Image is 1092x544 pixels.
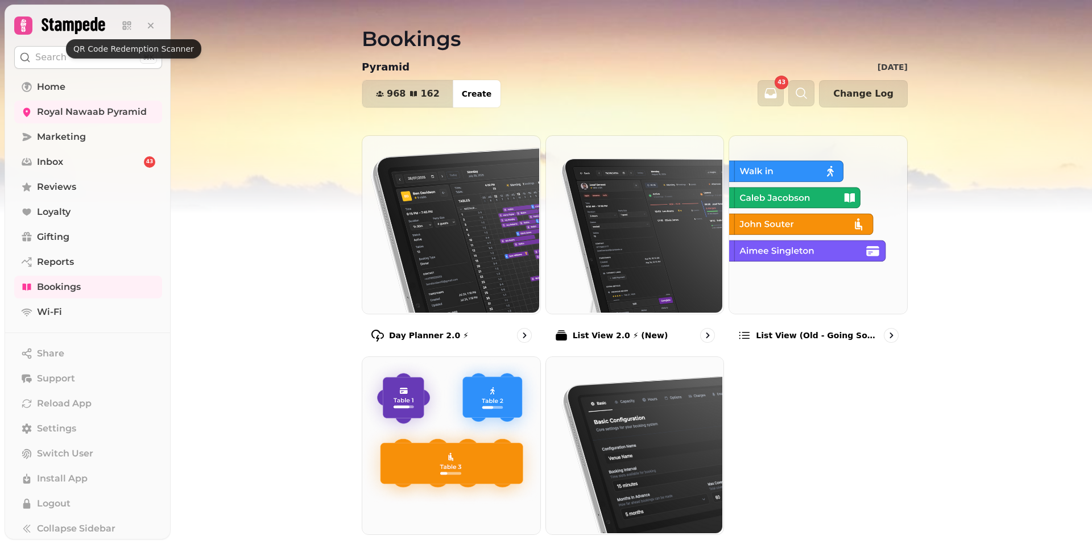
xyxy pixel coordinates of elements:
[14,392,162,415] button: Reload App
[66,39,201,59] div: QR Code Redemption Scanner
[886,330,897,341] svg: go to
[14,367,162,390] button: Support
[14,126,162,148] a: Marketing
[37,522,115,535] span: Collapse Sidebar
[37,205,71,219] span: Loyalty
[14,342,162,365] button: Share
[37,280,81,294] span: Bookings
[146,158,154,166] span: 43
[833,89,894,98] span: Change Log
[389,330,469,341] p: Day Planner 2.0 ⚡
[702,330,713,341] svg: go to
[37,180,76,194] span: Reviews
[14,301,162,323] a: Wi-Fi
[878,61,908,73] p: [DATE]
[545,135,725,352] a: List View 2.0 ⚡ (New)List View 2.0 ⚡ (New)
[37,230,69,244] span: Gifting
[420,89,439,98] span: 162
[728,135,906,313] img: List view (Old - going soon)
[729,135,908,352] a: List view (Old - going soon)List view (Old - going soon)
[37,422,76,435] span: Settings
[37,397,92,410] span: Reload App
[14,151,162,173] a: Inbox43
[361,135,539,313] img: Day Planner 2.0 ⚡
[362,135,541,352] a: Day Planner 2.0 ⚡Day Planner 2.0 ⚡
[37,255,74,269] span: Reports
[37,80,65,94] span: Home
[37,105,147,119] span: Royal Nawaab Pyramid
[14,76,162,98] a: Home
[37,372,75,385] span: Support
[37,130,86,144] span: Marketing
[361,356,539,534] img: Floor Plans (beta)
[519,330,530,341] svg: go to
[462,90,491,98] span: Create
[14,467,162,490] button: Install App
[545,356,723,534] img: Configuration
[37,305,62,319] span: Wi-Fi
[37,447,93,460] span: Switch User
[14,176,162,198] a: Reviews
[14,201,162,223] a: Loyalty
[756,330,879,341] p: List view (Old - going soon)
[14,492,162,515] button: Logout
[37,497,71,510] span: Logout
[14,517,162,540] button: Collapse Sidebar
[14,276,162,298] a: Bookings
[35,51,67,64] p: Search
[37,155,63,169] span: Inbox
[14,46,162,69] button: Search⌘K
[362,59,409,75] p: Pyramid
[573,330,668,341] p: List View 2.0 ⚡ (New)
[453,80,500,107] button: Create
[545,135,723,313] img: List View 2.0 ⚡ (New)
[37,472,88,485] span: Install App
[362,80,453,107] button: 968162
[14,442,162,465] button: Switch User
[14,251,162,273] a: Reports
[387,89,406,98] span: 968
[14,226,162,248] a: Gifting
[14,101,162,123] a: Royal Nawaab Pyramid
[777,80,785,85] span: 43
[14,417,162,440] a: Settings
[37,347,64,360] span: Share
[819,80,908,107] button: Change Log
